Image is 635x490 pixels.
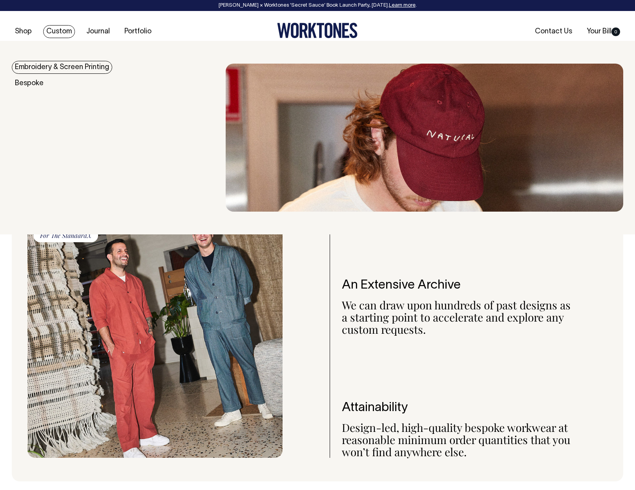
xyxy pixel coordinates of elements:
[12,25,35,38] a: Shop
[342,278,578,292] h5: An Extensive Archive
[12,77,47,90] a: Bespoke
[532,25,575,38] a: Contact Us
[8,3,627,8] div: [PERSON_NAME] × Worktones ‘Secret Sauce’ Book Launch Party, [DATE]. .
[12,61,112,74] a: Embroidery & Screen Printing
[342,299,578,335] p: We can draw upon hundreds of past designs as a starting point to accelerate and explore any custo...
[121,25,155,38] a: Portfolio
[43,25,75,38] a: Custom
[342,422,578,458] p: Design-led, high-quality bespoke workwear at reasonable minimum order quantities that you won’t f...
[584,25,623,38] a: Your Bill0
[611,27,620,36] span: 0
[226,64,623,212] img: embroidery & Screen Printing
[27,201,283,458] img: Steps Image
[389,3,416,8] a: Learn more
[83,25,113,38] a: Journal
[342,401,578,415] h5: Attainability
[33,229,98,242] span: For The StandardX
